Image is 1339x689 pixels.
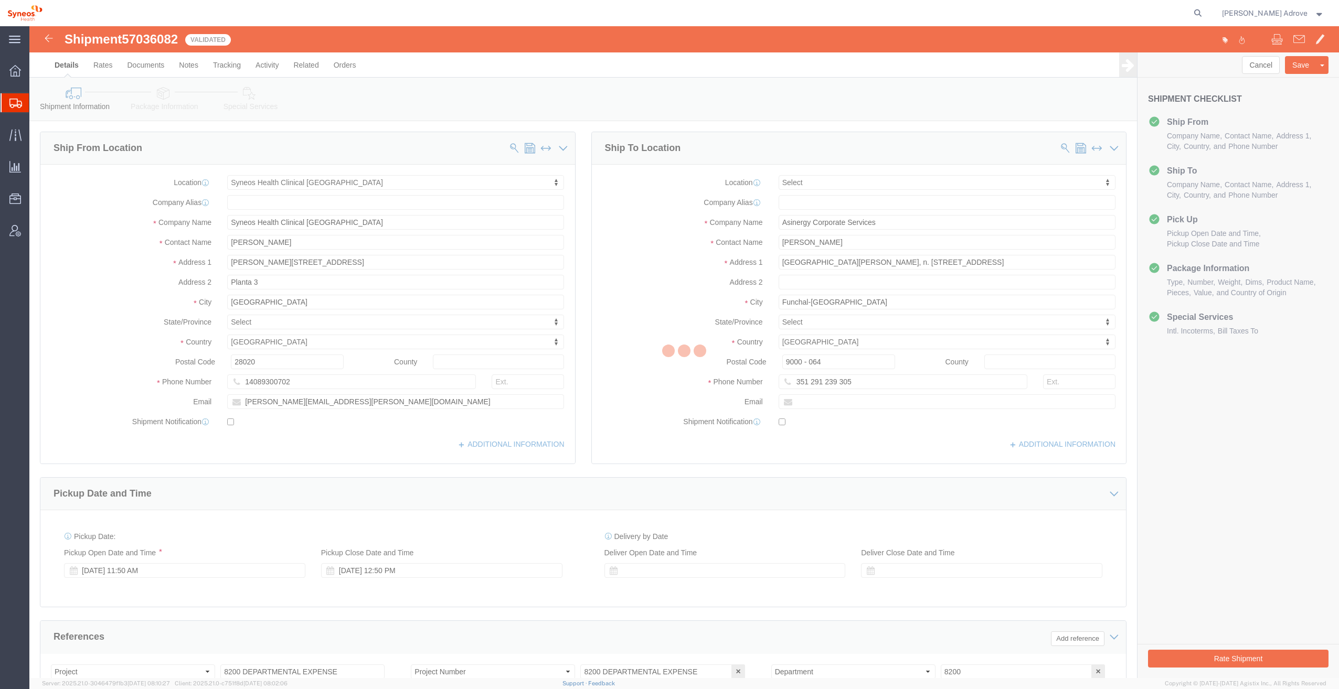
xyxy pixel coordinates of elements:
span: Copyright © [DATE]-[DATE] Agistix Inc., All Rights Reserved [1165,679,1326,688]
span: Irene Perez Adrove [1222,7,1308,19]
button: [PERSON_NAME] Adrove [1221,7,1325,19]
span: [DATE] 08:10:27 [127,680,170,686]
span: Client: 2025.21.0-c751f8d [175,680,288,686]
span: [DATE] 08:02:06 [243,680,288,686]
img: logo [7,5,42,21]
span: Server: 2025.21.0-3046479f1b3 [42,680,170,686]
a: Feedback [588,680,615,686]
a: Support [562,680,589,686]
